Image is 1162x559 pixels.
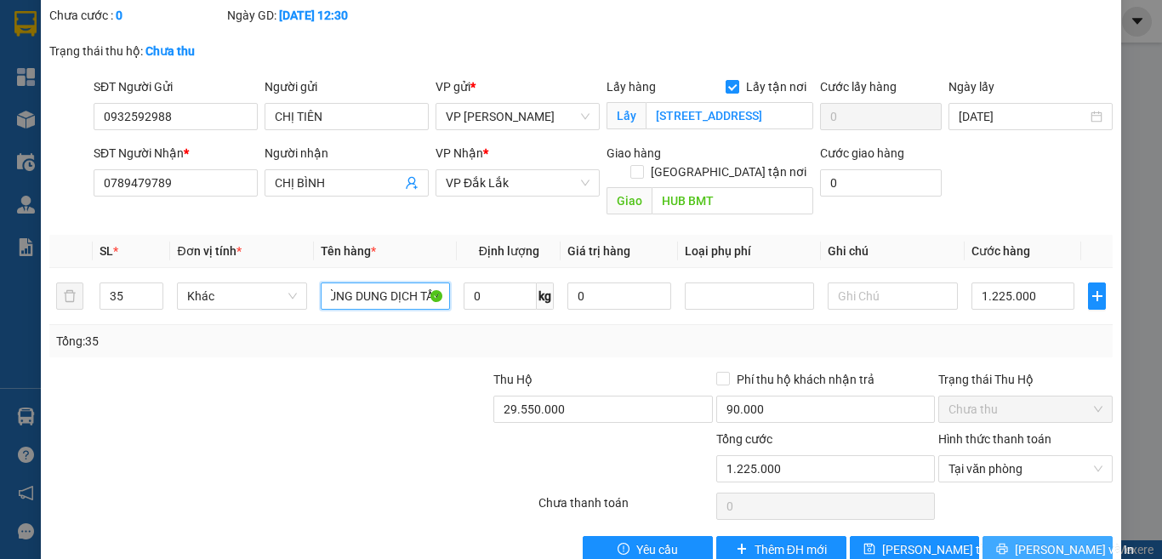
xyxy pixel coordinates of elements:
span: Giao [607,187,652,214]
div: SĐT Người Gửi [94,77,258,96]
b: Hồng Đức Express [150,20,331,41]
th: Loại phụ phí [678,235,821,268]
div: Người gửi [265,77,429,96]
input: Ngày lấy [959,107,1087,126]
th: Ghi chú [821,235,964,268]
div: Người nhận [265,144,429,163]
span: Lấy [607,102,646,129]
span: Tên hàng [321,244,376,258]
div: Tổng: 35 [56,332,450,351]
span: SL [100,244,113,258]
label: Hình thức thanh toán [938,432,1051,446]
span: [PERSON_NAME] thay đổi [882,540,1018,559]
input: Ghi Chú [828,282,957,310]
span: Đơn vị tính [177,244,241,258]
div: Chưa thanh toán [537,493,715,523]
input: Lấy tận nơi [646,102,813,129]
div: VP gửi [436,77,600,96]
img: logo.jpg [21,21,106,106]
span: Giá trị hàng [567,244,630,258]
b: 0 [116,9,122,22]
div: Ngày GD: [227,6,402,25]
span: user-add [405,176,419,190]
input: Dọc đường [652,187,813,214]
button: plus [1088,282,1106,310]
div: Chưa cước : [49,6,224,25]
span: VP Hồ Chí Minh [446,104,590,129]
input: Cước giao hàng [820,169,942,197]
li: Tổng kho TTC [PERSON_NAME], Đường 10, [PERSON_NAME], Dĩ An [94,42,386,84]
span: VP Nhận [436,146,483,160]
input: Cước lấy hàng [820,103,942,130]
label: Ngày lấy [948,80,994,94]
button: delete [56,282,83,310]
label: Cước giao hàng [820,146,904,160]
span: VP Đắk Lắk [446,170,590,196]
span: Thu Hộ [493,373,533,386]
span: Tại văn phòng [948,456,1102,482]
span: Yêu cầu [636,540,678,559]
b: Chưa thu [145,44,195,58]
span: Tổng cước [716,432,772,446]
span: Thêm ĐH mới [755,540,827,559]
div: Trạng thái thu hộ: [49,42,268,60]
input: VD: Bàn, Ghế [321,282,450,310]
span: [GEOGRAPHIC_DATA] tận nơi [644,163,813,181]
span: Chưa thu [948,396,1102,422]
span: kg [537,282,554,310]
span: Định lượng [479,244,539,258]
span: plus [736,543,748,556]
li: Hotline: 0786454126 [94,84,386,106]
b: Phiếu giao hàng [161,109,318,130]
span: printer [996,543,1008,556]
div: SĐT Người Nhận [94,144,258,163]
span: [PERSON_NAME] và In [1015,540,1134,559]
span: Giao hàng [607,146,661,160]
span: Phí thu hộ khách nhận trả [730,370,881,389]
span: Lấy tận nơi [739,77,813,96]
span: Cước hàng [971,244,1030,258]
span: save [863,543,875,556]
b: [DATE] 12:30 [279,9,348,22]
span: exclamation-circle [618,543,629,556]
label: Cước lấy hàng [820,80,897,94]
span: Lấy hàng [607,80,656,94]
span: plus [1089,289,1105,303]
span: Khác [187,283,296,309]
div: Trạng thái Thu Hộ [938,370,1113,389]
